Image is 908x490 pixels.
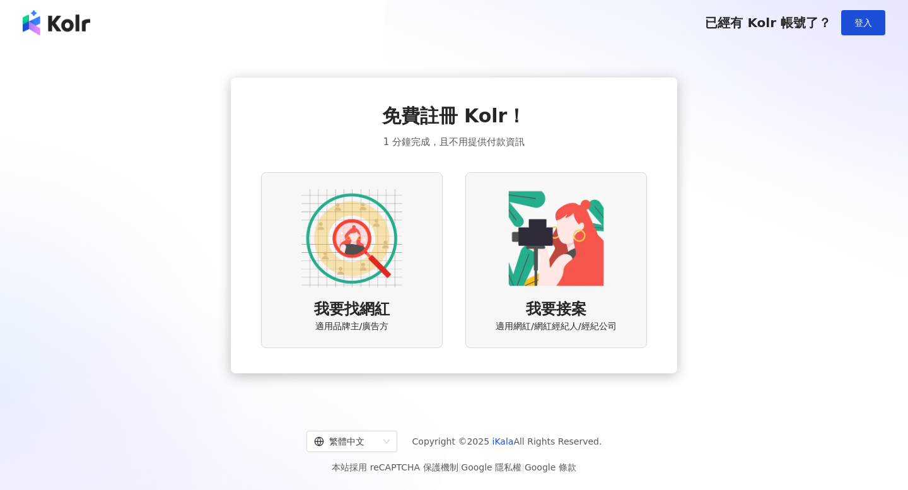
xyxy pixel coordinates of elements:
span: | [521,462,525,472]
a: iKala [492,436,514,446]
span: 已經有 Kolr 帳號了？ [705,15,831,30]
span: Copyright © 2025 All Rights Reserved. [412,434,602,449]
span: 1 分鐘完成，且不用提供付款資訊 [383,134,525,149]
span: | [458,462,462,472]
span: 我要接案 [526,299,586,320]
span: 免費註冊 Kolr！ [382,103,527,129]
span: 我要找網紅 [314,299,390,320]
img: AD identity option [301,188,402,289]
a: Google 隱私權 [461,462,521,472]
span: 登入 [854,18,872,28]
img: KOL identity option [506,188,607,289]
span: 本站採用 reCAPTCHA 保護機制 [332,460,576,475]
a: Google 條款 [525,462,576,472]
img: logo [23,10,90,35]
span: 適用品牌主/廣告方 [315,320,389,333]
span: 適用網紅/網紅經紀人/經紀公司 [496,320,616,333]
div: 繁體中文 [314,431,378,452]
button: 登入 [841,10,885,35]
